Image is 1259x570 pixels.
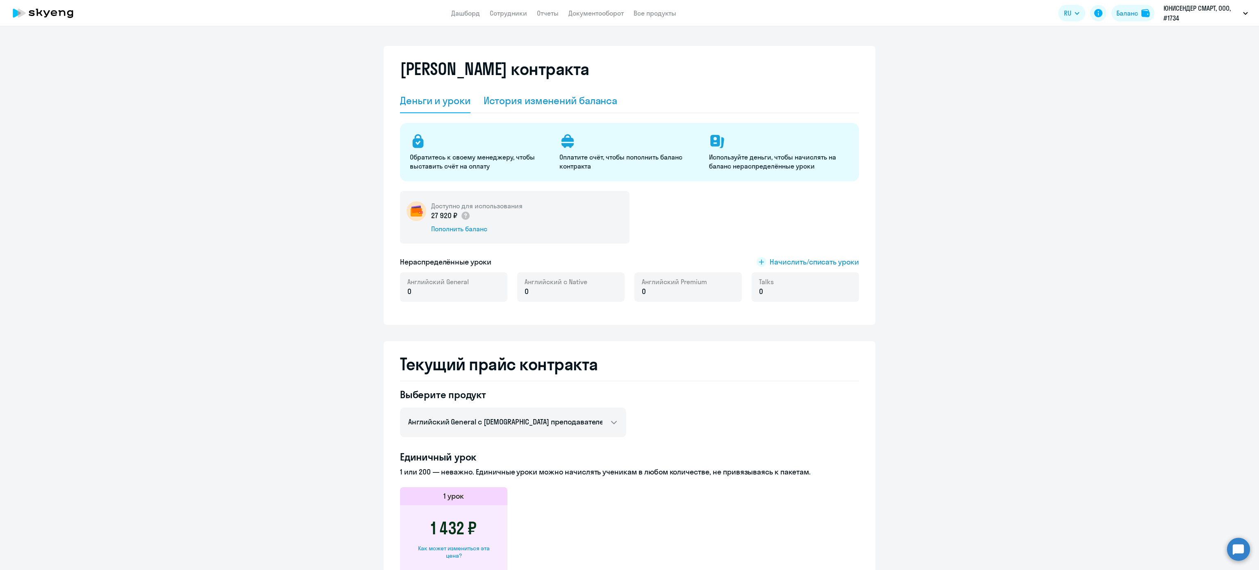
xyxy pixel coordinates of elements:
[407,201,426,221] img: wallet-circle.png
[400,450,859,463] h4: Единичный урок
[443,491,464,502] h5: 1 урок
[400,354,859,374] h2: Текущий прайс контракта
[1164,3,1240,23] p: ЮНИСЕНДЕР СМАРТ, ООО, #1734
[400,257,491,267] h5: Нераспределённые уроки
[525,286,529,297] span: 0
[759,286,763,297] span: 0
[407,286,411,297] span: 0
[568,9,624,17] a: Документооборот
[642,277,707,286] span: Английский Premium
[525,277,587,286] span: Английский с Native
[770,257,859,267] span: Начислить/списать уроки
[559,153,699,171] p: Оплатите счёт, чтобы пополнить баланс контракта
[490,9,527,17] a: Сотрудники
[410,153,550,171] p: Обратитесь к своему менеджеру, чтобы выставить счёт на оплату
[1064,8,1071,18] span: RU
[642,286,646,297] span: 0
[709,153,849,171] p: Используйте деньги, чтобы начислять на баланс нераспределённые уроки
[634,9,676,17] a: Все продукты
[537,9,559,17] a: Отчеты
[431,201,523,210] h5: Доступно для использования
[400,59,589,79] h2: [PERSON_NAME] контракта
[431,210,470,221] p: 27 920 ₽
[407,277,469,286] span: Английский General
[1159,3,1252,23] button: ЮНИСЕНДЕР СМАРТ, ООО, #1734
[413,545,494,559] div: Как может измениться эта цена?
[400,467,859,477] p: 1 или 200 — неважно. Единичные уроки можно начислять ученикам в любом количестве, не привязываясь...
[1058,5,1085,21] button: RU
[484,94,618,107] div: История изменений баланса
[759,277,774,286] span: Talks
[400,388,626,401] h4: Выберите продукт
[1141,9,1150,17] img: balance
[451,9,480,17] a: Дашборд
[1116,8,1138,18] div: Баланс
[1111,5,1154,21] button: Балансbalance
[431,518,477,538] h3: 1 432 ₽
[431,224,523,233] div: Пополнить баланс
[400,94,470,107] div: Деньги и уроки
